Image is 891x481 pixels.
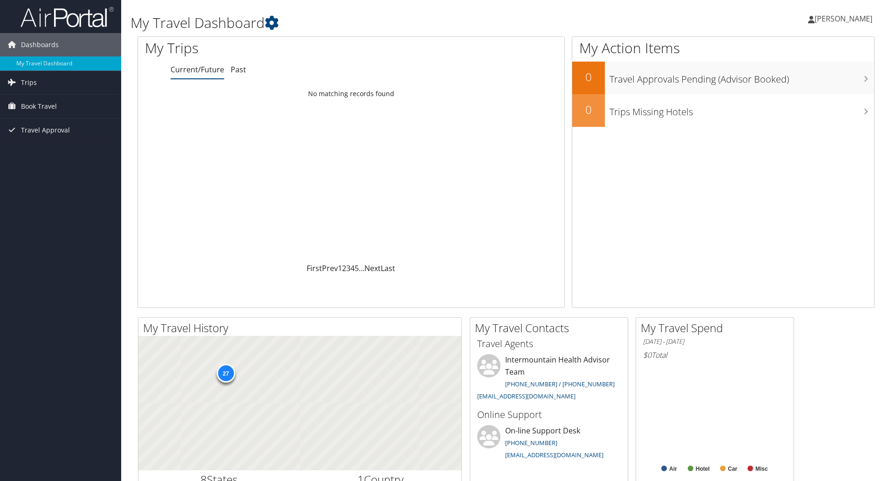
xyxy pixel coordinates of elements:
[21,71,37,94] span: Trips
[572,38,874,58] h1: My Action Items
[728,466,737,472] text: Car
[473,354,625,404] li: Intermountain Health Advisor Team
[322,263,338,273] a: Prev
[21,95,57,118] span: Book Travel
[21,6,114,28] img: airportal-logo.png
[21,119,70,142] span: Travel Approval
[643,350,787,360] h6: Total
[477,392,576,400] a: [EMAIL_ADDRESS][DOMAIN_NAME]
[505,439,557,447] a: [PHONE_NUMBER]
[572,69,605,85] h2: 0
[171,64,224,75] a: Current/Future
[338,263,342,273] a: 1
[572,62,874,94] a: 0Travel Approvals Pending (Advisor Booked)
[21,33,59,56] span: Dashboards
[475,320,628,336] h2: My Travel Contacts
[359,263,364,273] span: …
[610,68,874,86] h3: Travel Approvals Pending (Advisor Booked)
[815,14,872,24] span: [PERSON_NAME]
[755,466,768,472] text: Misc
[473,425,625,463] li: On-line Support Desk
[477,408,621,421] h3: Online Support
[138,85,564,102] td: No matching records found
[808,5,882,33] a: [PERSON_NAME]
[643,337,787,346] h6: [DATE] - [DATE]
[641,320,794,336] h2: My Travel Spend
[610,101,874,119] h3: Trips Missing Hotels
[307,263,322,273] a: First
[505,451,603,459] a: [EMAIL_ADDRESS][DOMAIN_NAME]
[143,320,461,336] h2: My Travel History
[342,263,346,273] a: 2
[364,263,381,273] a: Next
[643,350,651,360] span: $0
[145,38,380,58] h1: My Trips
[696,466,710,472] text: Hotel
[572,102,605,118] h2: 0
[505,380,615,388] a: [PHONE_NUMBER] / [PHONE_NUMBER]
[477,337,621,350] h3: Travel Agents
[216,364,235,383] div: 27
[669,466,677,472] text: Air
[130,13,631,33] h1: My Travel Dashboard
[381,263,395,273] a: Last
[231,64,246,75] a: Past
[350,263,355,273] a: 4
[346,263,350,273] a: 3
[355,263,359,273] a: 5
[572,94,874,127] a: 0Trips Missing Hotels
